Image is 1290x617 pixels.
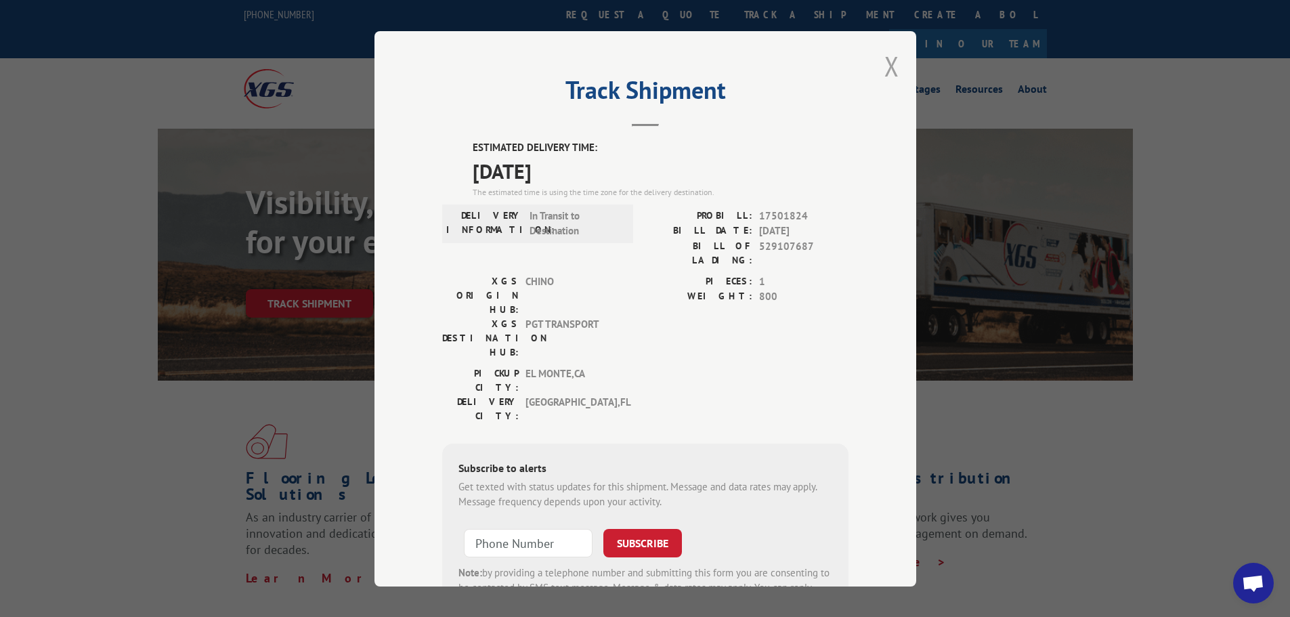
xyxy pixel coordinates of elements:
span: [DATE] [473,155,848,186]
label: PIECES: [645,274,752,289]
div: The estimated time is using the time zone for the delivery destination. [473,186,848,198]
label: DELIVERY INFORMATION: [446,208,523,238]
span: PGT TRANSPORT [525,316,617,359]
div: Subscribe to alerts [458,459,832,479]
span: In Transit to Destination [530,208,621,238]
span: EL MONTE , CA [525,366,617,394]
span: 1 [759,274,848,289]
label: BILL DATE: [645,224,752,239]
span: CHINO [525,274,617,316]
label: XGS ORIGIN HUB: [442,274,519,316]
label: BILL OF LADING: [645,238,752,267]
span: 529107687 [759,238,848,267]
div: by providing a telephone number and submitting this form you are consenting to be contacted by SM... [458,565,832,611]
button: Close modal [884,48,899,84]
label: PROBILL: [645,208,752,224]
span: [DATE] [759,224,848,239]
strong: Note: [458,566,482,578]
input: Phone Number [464,528,593,557]
h2: Track Shipment [442,81,848,106]
label: PICKUP CITY: [442,366,519,394]
span: [GEOGRAPHIC_DATA] , FL [525,394,617,423]
label: WEIGHT: [645,289,752,305]
label: ESTIMATED DELIVERY TIME: [473,140,848,156]
div: Get texted with status updates for this shipment. Message and data rates may apply. Message frequ... [458,479,832,509]
span: 17501824 [759,208,848,224]
button: SUBSCRIBE [603,528,682,557]
label: XGS DESTINATION HUB: [442,316,519,359]
span: 800 [759,289,848,305]
div: Open chat [1233,563,1274,603]
label: DELIVERY CITY: [442,394,519,423]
